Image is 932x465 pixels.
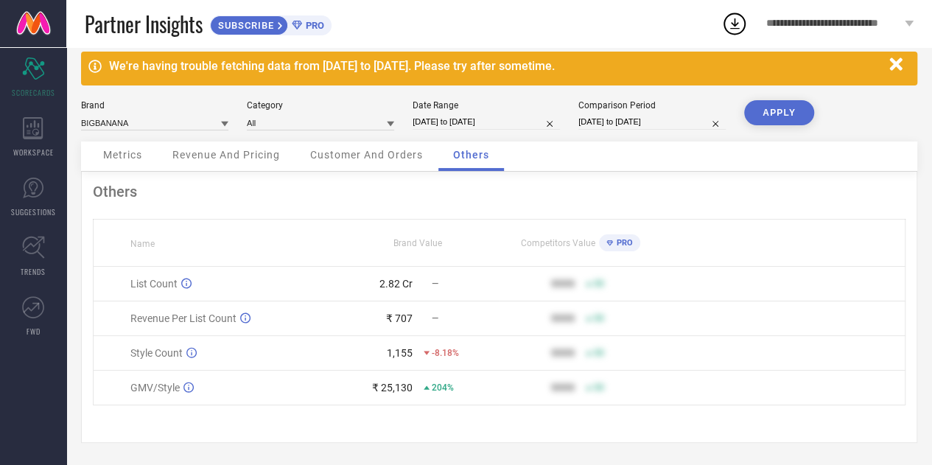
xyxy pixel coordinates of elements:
[387,347,413,359] div: 1,155
[594,382,604,393] span: 50
[413,100,560,111] div: Date Range
[551,382,575,394] div: 9999
[109,59,882,73] div: We're having trouble fetching data from [DATE] to [DATE]. Please try after sometime.
[210,12,332,35] a: SUBSCRIBEPRO
[379,278,413,290] div: 2.82 Cr
[247,100,394,111] div: Category
[211,20,278,31] span: SUBSCRIBE
[721,10,748,37] div: Open download list
[12,87,55,98] span: SCORECARDS
[93,183,905,200] div: Others
[130,312,236,324] span: Revenue Per List Count
[130,239,155,249] span: Name
[744,100,814,125] button: APPLY
[432,382,454,393] span: 204%
[393,238,442,248] span: Brand Value
[521,238,595,248] span: Competitors Value
[578,114,726,130] input: Select comparison period
[594,348,604,358] span: 50
[386,312,413,324] div: ₹ 707
[21,266,46,277] span: TRENDS
[172,149,280,161] span: Revenue And Pricing
[613,238,633,248] span: PRO
[432,313,438,324] span: —
[372,382,413,394] div: ₹ 25,130
[551,278,575,290] div: 9999
[453,149,489,161] span: Others
[85,9,203,39] span: Partner Insights
[11,206,56,217] span: SUGGESTIONS
[432,279,438,289] span: —
[27,326,41,337] span: FWD
[551,312,575,324] div: 9999
[432,348,459,358] span: -8.18%
[130,278,178,290] span: List Count
[578,100,726,111] div: Comparison Period
[594,313,604,324] span: 50
[413,114,560,130] input: Select date range
[103,149,142,161] span: Metrics
[13,147,54,158] span: WORKSPACE
[130,347,183,359] span: Style Count
[594,279,604,289] span: 50
[130,382,180,394] span: GMV/Style
[310,149,423,161] span: Customer And Orders
[302,20,324,31] span: PRO
[551,347,575,359] div: 9999
[81,100,228,111] div: Brand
